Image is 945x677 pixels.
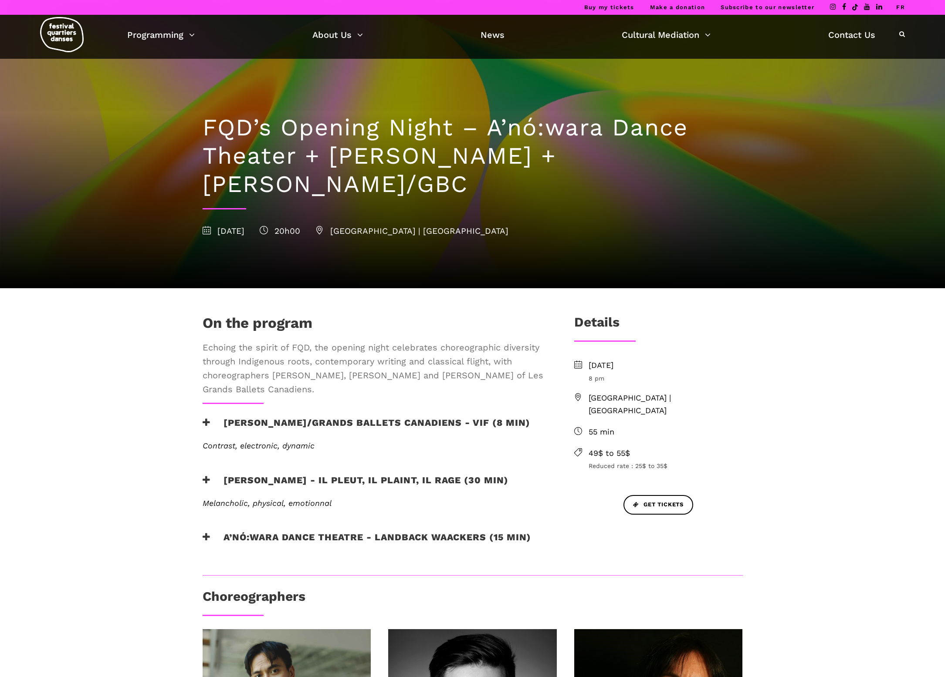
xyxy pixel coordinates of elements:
a: About Us [312,27,363,42]
a: Get Tickets [623,495,693,515]
h3: Choreographers [203,589,305,610]
span: 20h00 [260,226,300,236]
a: Make a donation [650,4,705,10]
a: Subscribe to our newsletter [721,4,814,10]
a: Cultural Mediation [622,27,711,42]
span: 49$ to 55$ [589,447,743,460]
span: 55 min [589,426,743,438]
h1: FQD’s Opening Night – A’nó:wara Dance Theater + [PERSON_NAME] + [PERSON_NAME]/GBC [203,114,743,198]
span: Reduced rate : 25$ to 35$ [589,461,743,471]
a: Contact Us [828,27,875,42]
h3: A’nó:wara Dance Theatre - Landback Waackers (15 min) [203,532,531,553]
span: Contrast, electronic, dynamic [203,441,315,450]
span: Echoing the spirit of FQD, the opening night celebrates choreographic diversity through Indigenou... [203,340,546,396]
span: 8 pm [589,374,743,383]
span: [DATE] [589,359,743,372]
span: Melancholic, physical, emotionnal [203,498,332,508]
span: [GEOGRAPHIC_DATA] | [GEOGRAPHIC_DATA] [589,392,743,417]
a: FR [896,4,905,10]
img: logo-fqd-med [40,17,84,52]
span: [DATE] [203,226,244,236]
h3: [PERSON_NAME]/Grands Ballets Canadiens - Vif (8 min) [203,417,530,439]
span: Get Tickets [633,500,684,509]
a: Programming [127,27,195,42]
h1: On the program [203,314,312,336]
a: News [481,27,505,42]
h3: Details [574,314,620,336]
a: Buy my tickets [584,4,634,10]
span: [GEOGRAPHIC_DATA] | [GEOGRAPHIC_DATA] [315,226,508,236]
h3: [PERSON_NAME] - Il pleut, il plaint, il rage (30 min) [203,475,508,496]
